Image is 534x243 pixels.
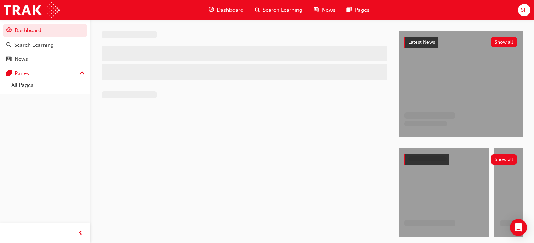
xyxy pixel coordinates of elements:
a: News [3,53,87,66]
a: news-iconNews [308,3,341,17]
span: Dashboard [217,6,244,14]
img: Trak [4,2,60,18]
span: search-icon [255,6,260,14]
span: Pages [355,6,369,14]
button: DashboardSearch LearningNews [3,23,87,67]
div: News [15,55,28,63]
div: Search Learning [14,41,54,49]
span: Latest News [408,39,435,45]
button: Show all [491,37,517,47]
a: search-iconSearch Learning [249,3,308,17]
span: pages-icon [347,6,352,14]
button: Pages [3,67,87,80]
a: Show all [404,154,517,165]
span: Search Learning [263,6,302,14]
a: Search Learning [3,38,87,52]
span: pages-icon [6,71,12,77]
div: Pages [15,70,29,78]
button: Show all [491,154,517,165]
span: search-icon [6,42,11,48]
div: Open Intercom Messenger [510,219,527,236]
span: news-icon [6,56,12,63]
a: guage-iconDashboard [203,3,249,17]
span: guage-icon [6,28,12,34]
a: Latest NewsShow all [404,37,517,48]
span: SH [521,6,528,14]
a: Dashboard [3,24,87,37]
span: guage-icon [209,6,214,14]
span: prev-icon [78,229,83,238]
a: All Pages [8,80,87,91]
span: news-icon [314,6,319,14]
span: up-icon [80,69,85,78]
a: pages-iconPages [341,3,375,17]
button: SH [518,4,530,16]
span: News [322,6,335,14]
